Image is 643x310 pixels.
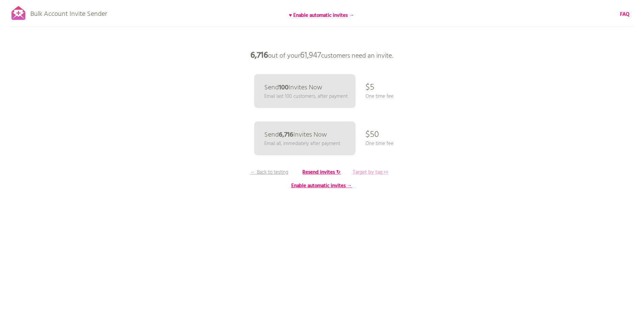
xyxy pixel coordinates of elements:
b: FAQ [620,10,629,19]
b: 6,716 [279,130,293,140]
p: Email last 100 customers, after payment [264,93,348,100]
p: ← Back to testing [244,169,295,176]
b: ♥ Enable automatic invites → [289,11,354,20]
p: Bulk Account Invite Sender [30,4,107,21]
p: One time fee [366,93,394,100]
p: One time fee [366,140,394,147]
b: 6,716 [250,49,268,62]
b: Target by tag ↦ [353,168,388,176]
a: FAQ [620,11,629,18]
p: Send Invites Now [264,132,327,138]
p: out of your customers need an invite. [220,46,423,66]
span: 61,947 [300,49,321,62]
b: Enable automatic invites → [291,182,352,190]
p: Send Invites Now [264,84,322,91]
p: $50 [366,125,379,145]
a: Send6,716Invites Now Email all, immediately after payment [254,121,355,155]
b: 100 [279,82,289,93]
a: Send100Invites Now Email last 100 customers, after payment [254,74,355,108]
p: Email all, immediately after payment [264,140,340,147]
b: Resend invites ↻ [302,168,341,176]
p: $5 [366,78,374,98]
